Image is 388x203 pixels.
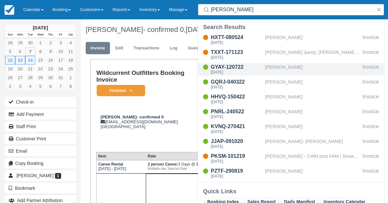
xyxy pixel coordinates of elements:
a: Invoice [86,42,110,55]
th: Discount: [146,174,251,182]
strong: [PERSON_NAME]- confirmed 0 [101,115,164,119]
th: Rate [146,152,251,160]
a: Customer Print [5,134,76,144]
a: Transactions [129,42,164,55]
div: GQRJ-040322 [211,78,263,86]
a: Pending [96,85,143,96]
div: PZTF-290819 [211,167,263,175]
a: 12 [5,56,15,65]
div: [PERSON_NAME] - CWM post FAM | Snowshoe, food and fire [265,152,360,165]
div: [PERSON_NAME] [265,34,360,46]
div: Invoice [362,48,379,61]
a: 6 [46,82,56,91]
a: 9 [46,47,56,56]
em: Multiple day Special Rate [148,167,249,170]
div: [EMAIL_ADDRESS][DOMAIN_NAME] [GEOGRAPHIC_DATA] [96,115,194,129]
div: [DATE] [211,100,263,104]
address: Phone: [PHONE_NUMBER] Email: [EMAIL_ADDRESS][DOMAIN_NAME] Web: [DOMAIN_NAME] [196,79,266,101]
div: [PERSON_NAME] [265,93,360,105]
div: Invoice [362,63,379,76]
a: 3 [56,38,66,47]
a: 30 [46,73,56,82]
div: [DATE] [211,85,263,89]
a: [PERSON_NAME] 1 [5,170,76,181]
th: Mon [15,31,25,38]
a: 3 [15,82,25,91]
a: 30 [25,38,35,47]
a: 5 [35,82,45,91]
em: Pending [97,85,145,96]
div: [PERSON_NAME] [265,123,360,135]
div: Quick Links [203,188,379,195]
a: GYAY-120722[DATE][PERSON_NAME]Invoice [198,63,384,76]
div: Invoice [362,152,379,165]
a: 29 [15,38,25,47]
strong: 2 person Canoe [148,162,178,167]
div: KVNQ-270421 [211,123,263,130]
a: 14 [25,56,35,65]
div: [DATE] [211,70,263,74]
a: 2 [5,82,15,91]
div: [DATE] [211,41,263,45]
button: Add Payment [5,109,76,119]
a: Log [165,42,182,55]
div: Invoice [362,93,379,105]
a: TXXT-171123[DATE][PERSON_NAME] &amp; [PERSON_NAME], [PERSON_NAME] and [PERSON_NAME]--LA026650Invoice [198,48,384,61]
a: 24 [56,65,66,73]
th: Thu [46,31,56,38]
div: Search Results [203,23,379,31]
div: Invoice [362,78,379,90]
strong: Canoe Rental [98,162,123,167]
a: 29 [35,73,45,82]
a: 15 [35,56,45,65]
div: [PERSON_NAME] [265,167,360,179]
div: Invoice [362,123,379,135]
a: 26 [5,73,15,82]
th: Sun [5,31,15,38]
th: Sat [66,31,76,38]
h2: WildCurrent Outfitters [196,72,266,79]
span: 1 [55,173,61,179]
div: [DATE] [211,159,263,163]
a: 25 [66,65,76,73]
a: 22 [35,65,45,73]
th: Sub-Total: [146,182,251,189]
a: 20 [15,65,25,73]
th: Tue [25,31,35,38]
a: Edit [111,42,128,55]
div: [PERSON_NAME] [265,108,360,120]
div: [DATE] [211,174,263,178]
div: Invoice [362,167,379,179]
a: 1 [35,38,45,47]
a: 4 [25,82,35,91]
div: Invoice [362,34,379,46]
a: 5 [5,47,15,56]
div: [PERSON_NAME] [265,63,360,76]
a: 2 [46,38,56,47]
div: [DATE] [211,56,263,59]
a: 21 [25,65,35,73]
div: JJAP-091020 [211,137,263,145]
a: 28 [5,38,15,47]
a: 8 [66,82,76,91]
div: Invoice [362,108,379,120]
h1: [PERSON_NAME]- confirmed 0, [86,26,367,34]
a: Staff Print [5,121,76,132]
span: [PERSON_NAME] [16,173,54,178]
a: 18 [66,56,76,65]
button: Email [5,146,76,156]
div: PNRL-240522 [211,108,263,116]
a: HHVQ-150422[DATE][PERSON_NAME]Invoice [198,93,384,105]
a: 19 [5,65,15,73]
a: 7 [56,82,66,91]
h1: Wildcurrent Outfitters Booking Invoice [96,70,194,83]
a: PZTF-290819[DATE][PERSON_NAME]Invoice [198,167,384,179]
div: Invoice [362,137,379,150]
a: GQRJ-040322[DATE][PERSON_NAME]Invoice [198,78,384,90]
span: [DATE] - [DATE] [186,25,236,34]
div: [PERSON_NAME] &amp; [PERSON_NAME], [PERSON_NAME] and [PERSON_NAME]--LA026650 [265,48,360,61]
a: PNRL-240522[DATE][PERSON_NAME]Invoice [198,108,384,120]
a: 27 [15,73,25,82]
a: 17 [56,56,66,65]
div: HHVQ-150422 [211,93,263,101]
